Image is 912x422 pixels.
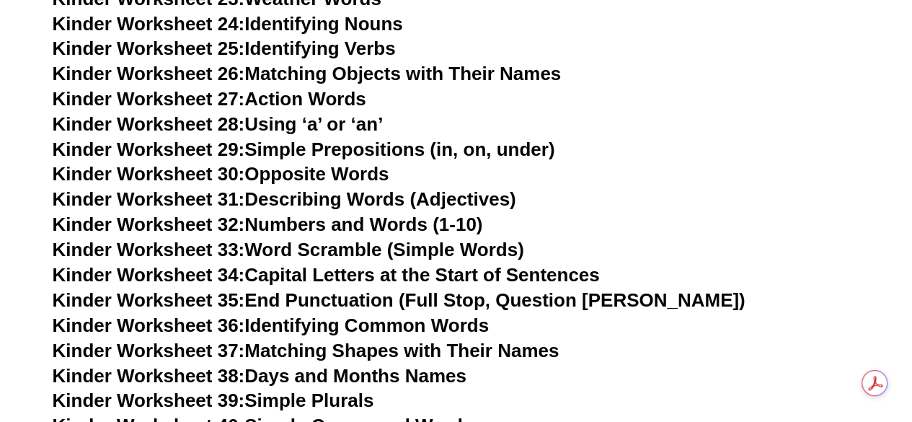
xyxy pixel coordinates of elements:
[53,239,524,260] a: Kinder Worksheet 33:Word Scramble (Simple Words)
[53,163,245,185] span: Kinder Worksheet 30:
[53,339,245,361] span: Kinder Worksheet 37:
[53,364,466,386] a: Kinder Worksheet 38:Days and Months Names
[53,263,600,285] a: Kinder Worksheet 34:Capital Letters at the Start of Sentences
[53,214,245,235] span: Kinder Worksheet 32:
[53,163,389,185] a: Kinder Worksheet 30:Opposite Words
[53,13,245,35] span: Kinder Worksheet 24:
[53,88,366,110] a: Kinder Worksheet 27:Action Words
[53,139,555,160] a: Kinder Worksheet 29:Simple Prepositions (in, on, under)
[53,188,516,210] a: Kinder Worksheet 31:Describing Words (Adjectives)
[53,13,403,35] a: Kinder Worksheet 24:Identifying Nouns
[53,188,245,210] span: Kinder Worksheet 31:
[53,214,483,235] a: Kinder Worksheet 32:Numbers and Words (1-10)
[53,389,245,410] span: Kinder Worksheet 39:
[53,88,245,110] span: Kinder Worksheet 27:
[53,389,374,410] a: Kinder Worksheet 39:Simple Plurals
[53,139,245,160] span: Kinder Worksheet 29:
[53,314,489,335] a: Kinder Worksheet 36:Identifying Common Words
[53,113,245,135] span: Kinder Worksheet 28:
[53,263,245,285] span: Kinder Worksheet 34:
[672,259,912,422] iframe: Chat Widget
[53,38,245,59] span: Kinder Worksheet 25:
[53,63,245,84] span: Kinder Worksheet 26:
[53,239,245,260] span: Kinder Worksheet 33:
[53,364,245,386] span: Kinder Worksheet 38:
[53,339,559,361] a: Kinder Worksheet 37:Matching Shapes with Their Names
[53,38,396,59] a: Kinder Worksheet 25:Identifying Verbs
[53,289,245,310] span: Kinder Worksheet 35:
[53,63,562,84] a: Kinder Worksheet 26:Matching Objects with Their Names
[53,113,384,135] a: Kinder Worksheet 28:Using ‘a’ or ‘an’
[53,314,245,335] span: Kinder Worksheet 36:
[53,289,745,310] a: Kinder Worksheet 35:End Punctuation (Full Stop, Question [PERSON_NAME])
